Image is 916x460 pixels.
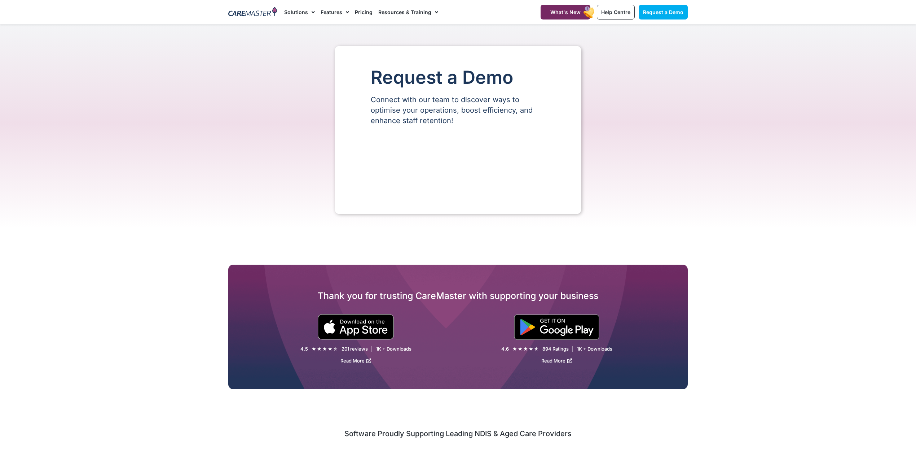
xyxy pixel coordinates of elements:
a: What's New [541,5,590,19]
a: Read More [340,358,371,364]
a: Request a Demo [639,5,688,19]
span: Help Centre [601,9,630,15]
iframe: Form 0 [371,138,545,192]
h2: Thank you for trusting CareMaster with supporting your business [228,290,688,301]
div: 4.6 [501,346,509,352]
i: ★ [523,345,528,353]
div: 4.6/5 [512,345,539,353]
i: ★ [529,345,533,353]
div: 894 Ratings | 1K + Downloads [542,346,612,352]
i: ★ [518,345,523,353]
div: 4.5/5 [312,345,338,353]
img: small black download on the apple app store button. [317,314,394,340]
i: ★ [333,345,338,353]
a: Read More [541,358,572,364]
img: "Get is on" Black Google play button. [514,314,599,340]
h2: Software Proudly Supporting Leading NDIS & Aged Care Providers [228,429,688,438]
i: ★ [512,345,517,353]
div: 4.5 [300,346,308,352]
div: 201 reviews | 1K + Downloads [342,346,411,352]
i: ★ [312,345,316,353]
span: What's New [550,9,581,15]
i: ★ [534,345,539,353]
img: CareMaster Logo [228,7,277,18]
i: ★ [328,345,333,353]
a: Help Centre [597,5,635,19]
i: ★ [322,345,327,353]
h1: Request a Demo [371,68,545,87]
span: Request a Demo [643,9,683,15]
p: Connect with our team to discover ways to optimise your operations, boost efficiency, and enhance... [371,95,545,126]
i: ★ [317,345,322,353]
